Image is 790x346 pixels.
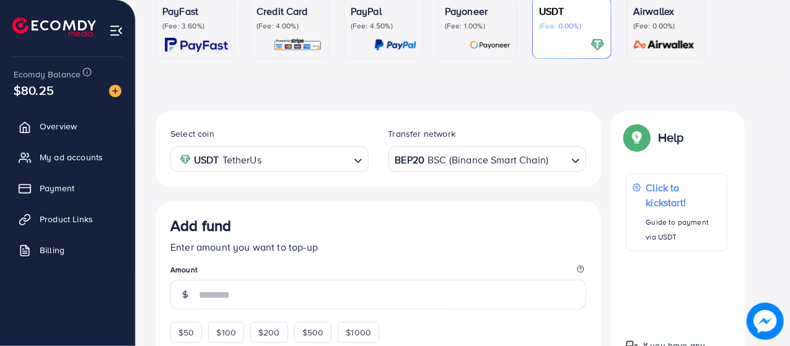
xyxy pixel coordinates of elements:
[388,146,587,171] div: Search for option
[470,38,511,52] img: card
[428,151,548,169] span: BSC (Binance Smart Chain)
[626,126,648,149] img: Popup guide
[9,207,126,231] a: Product Links
[445,4,511,19] p: Payoneer
[170,146,369,171] div: Search for option
[194,151,219,169] strong: USDT
[351,21,416,31] p: (Fee: 4.50%)
[9,176,126,201] a: Payment
[346,326,371,339] span: $1000
[539,4,605,19] p: USDT
[170,240,586,254] p: Enter amount you want to top-up
[265,150,349,169] input: Search for option
[165,38,228,52] img: card
[633,21,699,31] p: (Fee: 0.00%)
[109,85,121,97] img: image
[9,114,126,139] a: Overview
[216,326,236,339] span: $100
[395,151,425,169] strong: BEP20
[180,154,191,165] img: coin
[40,213,93,225] span: Product Links
[646,180,721,210] p: Click to kickstart!
[162,4,228,19] p: PayFast
[388,128,456,140] label: Transfer network
[170,264,586,280] legend: Amount
[257,21,322,31] p: (Fee: 4.00%)
[302,326,324,339] span: $500
[170,217,231,235] h3: Add fund
[222,151,261,169] span: TetherUs
[40,120,77,132] span: Overview
[12,17,96,37] img: logo
[14,81,54,99] span: $80.25
[351,4,416,19] p: PayPal
[257,4,322,19] p: Credit Card
[646,215,721,244] p: Guide to payment via USDT
[590,38,605,52] img: card
[633,4,699,19] p: Airwallex
[550,150,566,169] input: Search for option
[109,24,123,38] img: menu
[630,38,699,52] img: card
[658,130,684,145] p: Help
[40,244,64,256] span: Billing
[40,151,103,163] span: My ad accounts
[9,238,126,262] a: Billing
[748,304,783,339] img: image
[9,145,126,170] a: My ad accounts
[178,326,194,339] span: $50
[445,21,511,31] p: (Fee: 1.00%)
[40,182,74,194] span: Payment
[170,128,214,140] label: Select coin
[258,326,280,339] span: $200
[273,38,322,52] img: card
[374,38,416,52] img: card
[14,68,81,80] span: Ecomdy Balance
[539,21,605,31] p: (Fee: 0.00%)
[162,21,228,31] p: (Fee: 3.60%)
